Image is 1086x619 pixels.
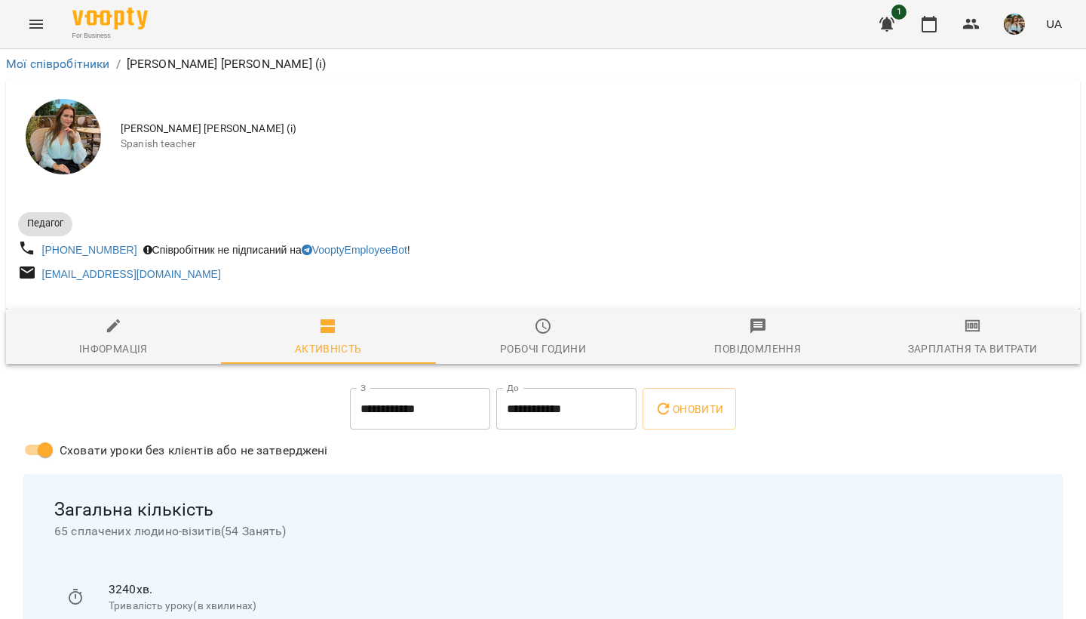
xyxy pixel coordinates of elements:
button: Оновити [643,388,735,430]
span: Сховати уроки без клієнтів або не затверджені [60,442,328,460]
span: Загальна кількість [54,498,1032,522]
span: [PERSON_NAME] [PERSON_NAME] (і) [121,122,1068,137]
a: VooptyEmployeeBot [302,244,407,256]
span: Spanish teacher [121,137,1068,152]
div: Повідомлення [714,340,801,358]
p: Тривалість уроку(в хвилинах) [109,599,1020,614]
span: For Business [72,31,148,41]
p: 3240 хв. [109,581,1020,599]
img: Voopty Logo [72,8,148,29]
img: Киречук Валерія Володимирівна (і) [26,99,101,174]
a: [EMAIL_ADDRESS][DOMAIN_NAME] [42,268,221,280]
span: UA [1046,16,1062,32]
span: 1 [891,5,907,20]
span: Оновити [655,400,723,418]
div: Активність [295,340,362,358]
img: 856b7ccd7d7b6bcc05e1771fbbe895a7.jfif [1004,14,1025,35]
li: / [116,55,121,73]
div: Робочі години [500,340,586,358]
p: [PERSON_NAME] [PERSON_NAME] (і) [127,55,327,73]
nav: breadcrumb [6,55,1080,73]
span: Педагог [18,217,72,230]
div: Зарплатня та Витрати [908,340,1038,358]
div: Інформація [79,340,148,358]
div: Співробітник не підписаний на ! [140,239,413,260]
a: [PHONE_NUMBER] [42,244,137,256]
button: UA [1040,10,1068,38]
span: 65 сплачених людино-візитів ( 54 Занять ) [54,522,1032,540]
a: Мої співробітники [6,57,110,71]
button: Menu [18,6,54,42]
